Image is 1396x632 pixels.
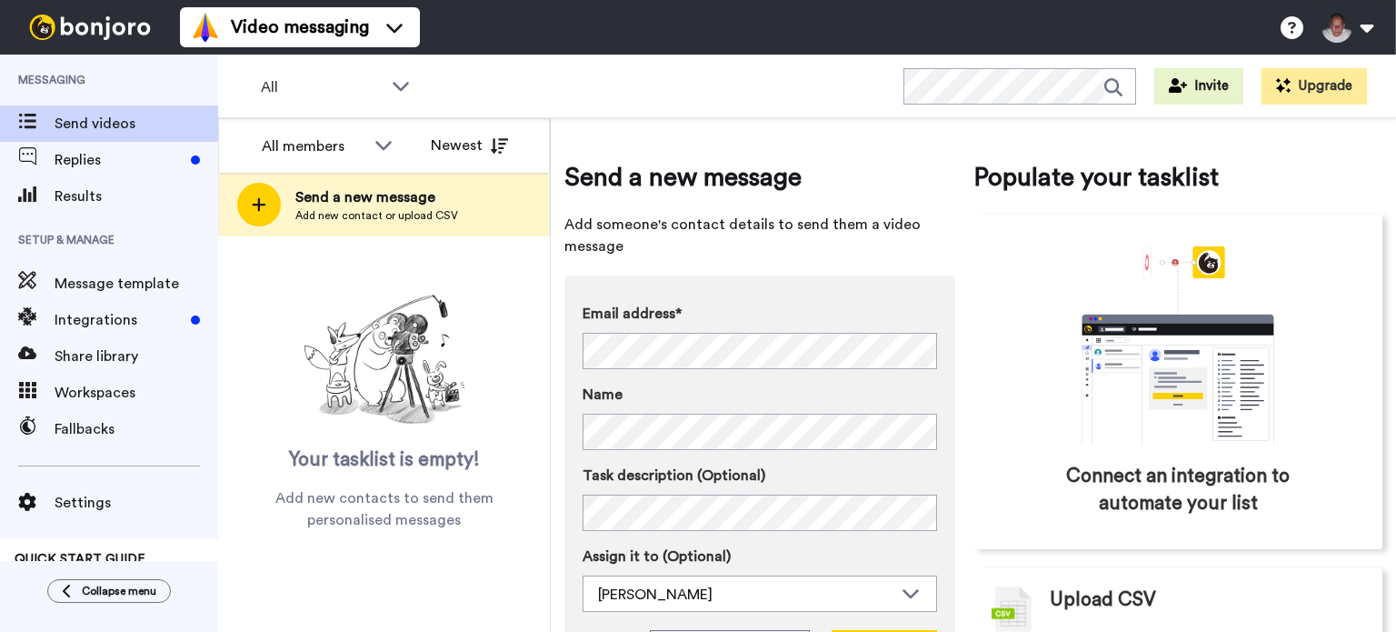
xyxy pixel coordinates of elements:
[261,76,383,98] span: All
[992,587,1032,632] img: csv-grey.png
[294,287,475,433] img: ready-set-action.png
[564,159,955,196] span: Send a new message
[1042,246,1314,445] div: animation
[1051,463,1305,517] span: Connect an integration to automate your list
[1261,68,1367,105] button: Upgrade
[583,303,937,325] label: Email address*
[22,15,158,40] img: bj-logo-header-white.svg
[598,584,892,606] div: [PERSON_NAME]
[47,579,171,603] button: Collapse menu
[289,446,480,474] span: Your tasklist is empty!
[262,135,365,157] div: All members
[55,346,218,367] span: Share library
[583,546,937,567] label: Assign it to (Optional)
[564,214,955,257] span: Add someone's contact details to send them a video message
[55,382,218,404] span: Workspaces
[191,13,220,42] img: vm-color.svg
[15,553,145,566] span: QUICK START GUIDE
[55,273,218,295] span: Message template
[55,149,184,171] span: Replies
[1050,587,1156,614] span: Upload CSV
[55,492,218,514] span: Settings
[55,418,218,440] span: Fallbacks
[295,208,458,223] span: Add new contact or upload CSV
[1154,68,1243,105] button: Invite
[245,487,523,531] span: Add new contacts to send them personalised messages
[973,159,1382,196] span: Populate your tasklist
[55,309,184,331] span: Integrations
[295,186,458,208] span: Send a new message
[417,127,522,164] button: Newest
[583,384,623,406] span: Name
[55,113,218,135] span: Send videos
[231,15,369,40] span: Video messaging
[82,584,156,598] span: Collapse menu
[55,186,218,207] span: Results
[583,465,937,487] label: Task description (Optional)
